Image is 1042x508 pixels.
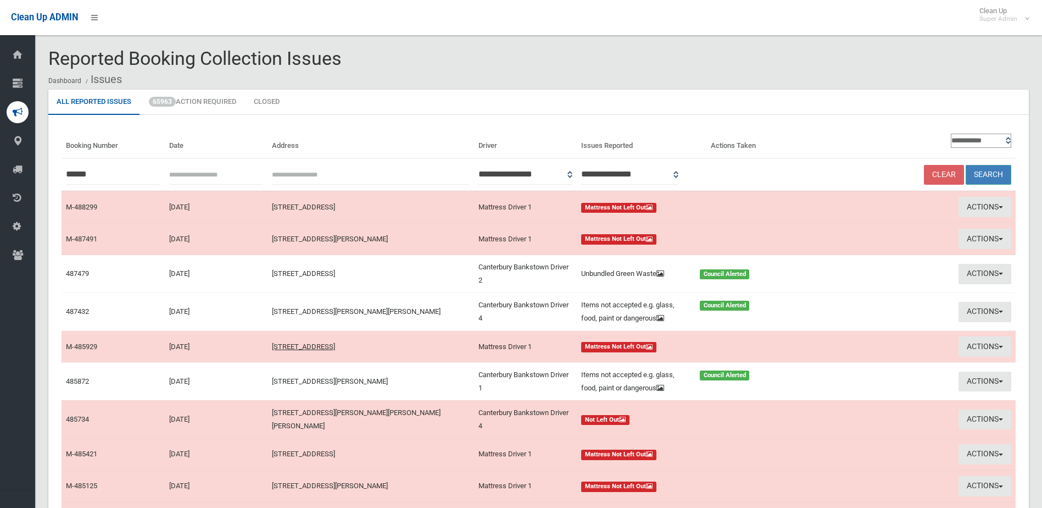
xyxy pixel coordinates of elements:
[268,400,473,438] td: [STREET_ADDRESS][PERSON_NAME][PERSON_NAME][PERSON_NAME]
[706,128,810,158] th: Actions Taken
[959,264,1011,284] button: Actions
[165,191,268,223] td: [DATE]
[575,267,693,280] div: Unbundled Green Waste
[268,438,473,470] td: [STREET_ADDRESS]
[66,377,89,385] a: 485872
[268,362,473,400] td: [STREET_ADDRESS][PERSON_NAME]
[268,223,473,255] td: [STREET_ADDRESS][PERSON_NAME]
[474,362,577,400] td: Canterbury Bankstown Driver 1
[966,165,1011,185] button: Search
[979,15,1017,23] small: Super Admin
[474,191,577,223] td: Mattress Driver 1
[62,128,165,158] th: Booking Number
[66,235,97,243] a: M-487491
[66,482,97,490] a: M-485125
[66,343,97,351] a: M-485929
[474,255,577,293] td: Canterbury Bankstown Driver 2
[959,197,1011,217] button: Actions
[149,97,176,107] span: 65963
[581,482,656,492] span: Mattress Not Left Out
[474,438,577,470] td: Mattress Driver 1
[924,165,964,185] a: Clear
[268,128,473,158] th: Address
[268,293,473,331] td: [STREET_ADDRESS][PERSON_NAME][PERSON_NAME]
[700,301,750,311] span: Council Alerted
[974,7,1028,23] span: Clean Up
[474,293,577,331] td: Canterbury Bankstown Driver 4
[581,342,656,352] span: Mattress Not Left Out
[959,410,1011,430] button: Actions
[959,302,1011,322] button: Actions
[474,331,577,363] td: Mattress Driver 1
[165,255,268,293] td: [DATE]
[581,203,656,213] span: Mattress Not Left Out
[700,371,750,381] span: Council Alerted
[48,77,81,85] a: Dashboard
[66,307,89,316] a: 487432
[66,415,89,423] a: 485734
[581,234,656,245] span: Mattress Not Left Out
[165,362,268,400] td: [DATE]
[268,191,473,223] td: [STREET_ADDRESS]
[268,470,473,502] td: [STREET_ADDRESS][PERSON_NAME]
[165,331,268,363] td: [DATE]
[959,476,1011,496] button: Actions
[959,444,1011,465] button: Actions
[581,415,629,426] span: Not Left Out
[66,203,97,211] a: M-488299
[141,90,244,115] a: 65963Action Required
[581,368,805,395] a: Items not accepted e.g. glass, food, paint or dangerous Council Alerted
[474,128,577,158] th: Driver
[66,450,97,458] a: M-485421
[581,233,805,246] a: Mattress Not Left Out
[83,69,122,90] li: Issues
[581,413,805,426] a: Not Left Out
[268,331,473,363] td: [STREET_ADDRESS]
[959,229,1011,249] button: Actions
[11,12,78,23] span: Clean Up ADMIN
[165,293,268,331] td: [DATE]
[165,438,268,470] td: [DATE]
[581,340,805,354] a: Mattress Not Left Out
[474,470,577,502] td: Mattress Driver 1
[165,223,268,255] td: [DATE]
[48,90,140,115] a: All Reported Issues
[581,267,805,280] a: Unbundled Green Waste Council Alerted
[581,299,805,325] a: Items not accepted e.g. glass, food, paint or dangerous Council Alerted
[700,269,750,280] span: Council Alerted
[581,479,805,493] a: Mattress Not Left Out
[959,372,1011,392] button: Actions
[165,128,268,158] th: Date
[165,470,268,502] td: [DATE]
[577,128,706,158] th: Issues Reported
[268,255,473,293] td: [STREET_ADDRESS]
[165,400,268,438] td: [DATE]
[575,368,693,395] div: Items not accepted e.g. glass, food, paint or dangerous
[474,223,577,255] td: Mattress Driver 1
[246,90,288,115] a: Closed
[474,400,577,438] td: Canterbury Bankstown Driver 4
[581,448,805,461] a: Mattress Not Left Out
[581,201,805,214] a: Mattress Not Left Out
[66,269,89,278] a: 487479
[581,450,656,460] span: Mattress Not Left Out
[48,47,342,69] span: Reported Booking Collection Issues
[575,299,693,325] div: Items not accepted e.g. glass, food, paint or dangerous
[959,336,1011,357] button: Actions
